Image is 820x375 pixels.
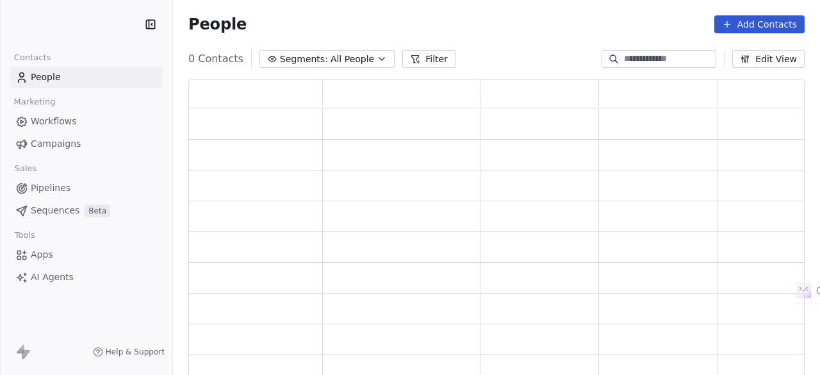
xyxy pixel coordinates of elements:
[10,178,162,199] a: Pipelines
[402,50,455,68] button: Filter
[10,200,162,221] a: SequencesBeta
[9,159,42,178] span: Sales
[106,347,165,357] span: Help & Support
[31,204,79,217] span: Sequences
[31,248,53,262] span: Apps
[9,226,40,245] span: Tools
[31,271,74,284] span: AI Agents
[10,67,162,88] a: People
[93,347,165,357] a: Help & Support
[714,15,805,33] button: Add Contacts
[85,204,110,217] span: Beta
[732,50,805,68] button: Edit View
[10,111,162,132] a: Workflows
[31,181,70,195] span: Pipelines
[10,133,162,154] a: Campaigns
[331,53,374,66] span: All People
[10,244,162,265] a: Apps
[280,53,328,66] span: Segments:
[31,71,61,84] span: People
[188,15,247,34] span: People
[8,48,56,67] span: Contacts
[31,137,81,151] span: Campaigns
[8,92,61,112] span: Marketing
[188,51,243,67] span: 0 Contacts
[10,267,162,288] a: AI Agents
[31,115,77,128] span: Workflows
